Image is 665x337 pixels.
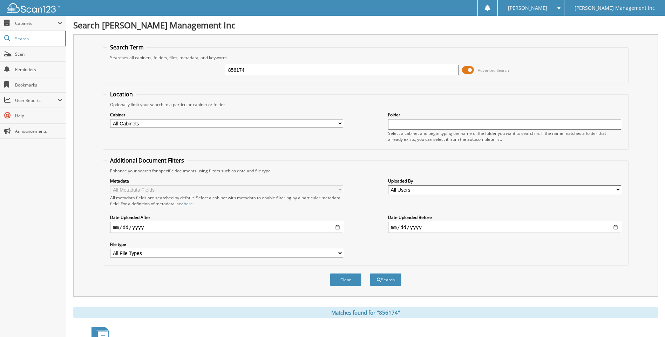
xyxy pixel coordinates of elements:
[15,128,62,134] span: Announcements
[184,201,193,207] a: here
[73,19,658,31] h1: Search [PERSON_NAME] Management Inc
[388,222,621,233] input: end
[330,273,361,286] button: Clear
[107,157,188,164] legend: Additional Document Filters
[15,51,62,57] span: Scan
[107,55,624,61] div: Searches all cabinets, folders, files, metadata, and keywords
[110,214,343,220] label: Date Uploaded After
[388,112,621,118] label: Folder
[15,67,62,73] span: Reminders
[7,3,60,13] img: scan123-logo-white.svg
[478,68,509,73] span: Advanced Search
[110,112,343,118] label: Cabinet
[508,6,547,10] span: [PERSON_NAME]
[15,82,62,88] span: Bookmarks
[388,178,621,184] label: Uploaded By
[110,222,343,233] input: start
[107,43,147,51] legend: Search Term
[110,241,343,247] label: File type
[107,168,624,174] div: Enhance your search for specific documents using filters such as date and file type.
[15,20,57,26] span: Cabinets
[110,195,343,207] div: All metadata fields are searched by default. Select a cabinet with metadata to enable filtering b...
[110,178,343,184] label: Metadata
[107,90,136,98] legend: Location
[15,113,62,119] span: Help
[107,102,624,108] div: Optionally limit your search to a particular cabinet or folder
[15,97,57,103] span: User Reports
[370,273,401,286] button: Search
[388,214,621,220] label: Date Uploaded Before
[388,130,621,142] div: Select a cabinet and begin typing the name of the folder you want to search in. If the name match...
[15,36,61,42] span: Search
[575,6,655,10] span: [PERSON_NAME] Management Inc
[73,307,658,318] div: Matches found for "856174"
